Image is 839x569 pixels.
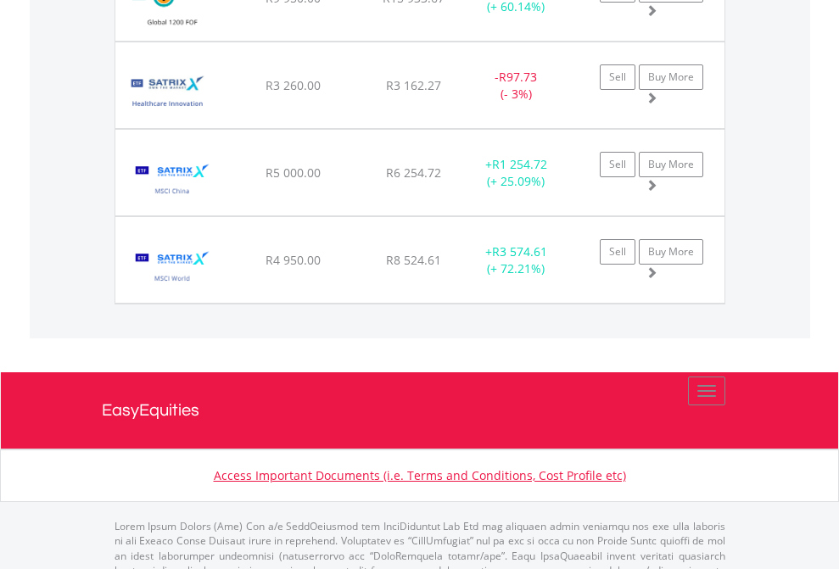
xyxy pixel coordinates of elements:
[639,152,703,177] a: Buy More
[386,252,441,268] span: R8 524.61
[600,152,635,177] a: Sell
[266,77,321,93] span: R3 260.00
[124,151,221,211] img: TFSA.STXCHN.png
[102,372,738,449] a: EasyEquities
[463,69,569,103] div: - (- 3%)
[492,156,547,172] span: R1 254.72
[266,165,321,181] span: R5 000.00
[492,243,547,259] span: R3 574.61
[639,239,703,265] a: Buy More
[266,252,321,268] span: R4 950.00
[463,156,569,190] div: + (+ 25.09%)
[386,77,441,93] span: R3 162.27
[124,64,210,124] img: TFSA.STXHLT.png
[214,467,626,483] a: Access Important Documents (i.e. Terms and Conditions, Cost Profile etc)
[639,64,703,90] a: Buy More
[124,238,221,298] img: TFSA.STXWDM.png
[463,243,569,277] div: + (+ 72.21%)
[600,239,635,265] a: Sell
[386,165,441,181] span: R6 254.72
[600,64,635,90] a: Sell
[499,69,537,85] span: R97.73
